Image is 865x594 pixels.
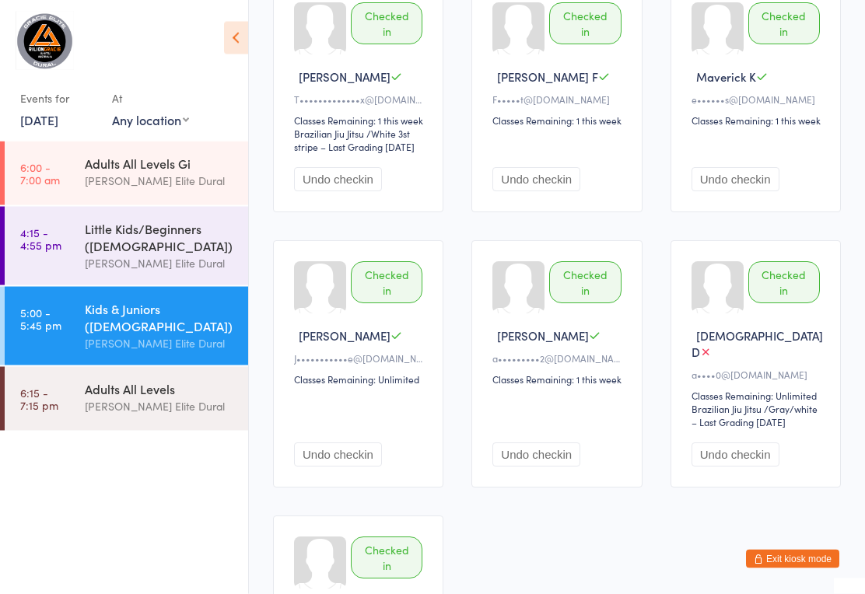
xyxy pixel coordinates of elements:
[5,367,248,431] a: 6:15 -7:15 pmAdults All Levels[PERSON_NAME] Elite Dural
[748,262,820,304] div: Checked in
[294,352,427,365] div: J•••••••••••e@[DOMAIN_NAME]
[20,386,58,411] time: 6:15 - 7:15 pm
[748,3,820,45] div: Checked in
[85,254,235,272] div: [PERSON_NAME] Elite Dural
[692,390,825,403] div: Classes Remaining: Unlimited
[497,69,598,86] span: [PERSON_NAME] F
[20,306,61,331] time: 5:00 - 5:45 pm
[492,93,625,107] div: F•••••t@[DOMAIN_NAME]
[692,168,779,192] button: Undo checkin
[692,93,825,107] div: e••••••s@[DOMAIN_NAME]
[492,373,625,386] div: Classes Remaining: 1 this week
[492,443,580,467] button: Undo checkin
[692,328,823,361] span: [DEMOGRAPHIC_DATA] D
[20,111,58,128] a: [DATE]
[20,86,96,111] div: Events for
[299,328,390,344] span: [PERSON_NAME]
[294,114,427,128] div: Classes Remaining: 1 this week
[294,168,382,192] button: Undo checkin
[492,168,580,192] button: Undo checkin
[85,155,235,172] div: Adults All Levels Gi
[351,262,422,304] div: Checked in
[351,537,422,579] div: Checked in
[85,334,235,352] div: [PERSON_NAME] Elite Dural
[692,403,762,416] div: Brazilian Jiu Jitsu
[351,3,422,45] div: Checked in
[112,86,189,111] div: At
[746,550,839,568] button: Exit kiosk mode
[294,128,364,141] div: Brazilian Jiu Jitsu
[692,443,779,467] button: Undo checkin
[5,207,248,285] a: 4:15 -4:55 pmLittle Kids/Beginners ([DEMOGRAPHIC_DATA])[PERSON_NAME] Elite Dural
[20,161,60,186] time: 6:00 - 7:00 am
[692,369,825,382] div: a••••0@[DOMAIN_NAME]
[16,12,74,70] img: Gracie Elite Jiu Jitsu Dural
[294,443,382,467] button: Undo checkin
[20,226,61,251] time: 4:15 - 4:55 pm
[85,397,235,415] div: [PERSON_NAME] Elite Dural
[85,300,235,334] div: Kids & Juniors ([DEMOGRAPHIC_DATA])
[85,172,235,190] div: [PERSON_NAME] Elite Dural
[549,3,621,45] div: Checked in
[299,69,390,86] span: [PERSON_NAME]
[549,262,621,304] div: Checked in
[85,380,235,397] div: Adults All Levels
[5,142,248,205] a: 6:00 -7:00 amAdults All Levels Gi[PERSON_NAME] Elite Dural
[497,328,589,344] span: [PERSON_NAME]
[294,93,427,107] div: T•••••••••••••x@[DOMAIN_NAME]
[492,352,625,365] div: a•••••••••2@[DOMAIN_NAME]
[492,114,625,128] div: Classes Remaining: 1 this week
[294,373,427,386] div: Classes Remaining: Unlimited
[5,287,248,365] a: 5:00 -5:45 pmKids & Juniors ([DEMOGRAPHIC_DATA])[PERSON_NAME] Elite Dural
[696,69,756,86] span: Maverick K
[85,220,235,254] div: Little Kids/Beginners ([DEMOGRAPHIC_DATA])
[112,111,189,128] div: Any location
[692,114,825,128] div: Classes Remaining: 1 this week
